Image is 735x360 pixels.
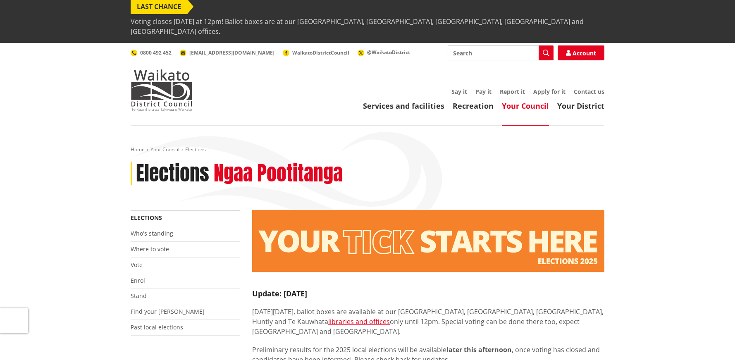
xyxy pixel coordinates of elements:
a: Say it [451,88,467,95]
h1: Elections [136,162,209,186]
nav: breadcrumb [131,146,604,153]
strong: later this afternoon [446,345,512,354]
a: Vote [131,261,143,269]
input: Search input [448,45,554,60]
a: Elections [131,214,162,222]
span: Voting closes [DATE] at 12pm! Ballot boxes are at our [GEOGRAPHIC_DATA], [GEOGRAPHIC_DATA], [GEOG... [131,14,604,39]
a: Account [558,45,604,60]
a: libraries and offices [328,317,390,326]
a: Stand [131,292,147,300]
a: Report it [500,88,525,95]
img: Elections - Website banner [252,210,604,272]
a: Apply for it [533,88,566,95]
a: Your District [557,101,604,111]
a: Where to vote [131,245,169,253]
a: Contact us [574,88,604,95]
a: Past local elections [131,323,183,331]
strong: Update: [DATE] [252,288,307,298]
h2: Ngaa Pootitanga [214,162,343,186]
a: [EMAIL_ADDRESS][DOMAIN_NAME] [180,49,274,56]
a: Home [131,146,145,153]
a: Pay it [475,88,492,95]
span: WaikatoDistrictCouncil [292,49,349,56]
span: 0800 492 452 [140,49,172,56]
p: [DATE][DATE], ballot boxes are available at our [GEOGRAPHIC_DATA], [GEOGRAPHIC_DATA], [GEOGRAPHIC... [252,307,604,336]
a: Who's standing [131,229,173,237]
a: Enrol [131,277,145,284]
a: @WaikatoDistrict [358,49,410,56]
a: Find your [PERSON_NAME] [131,308,205,315]
a: Your Council [150,146,179,153]
a: Your Council [502,101,549,111]
a: 0800 492 452 [131,49,172,56]
iframe: Messenger Launcher [697,325,727,355]
a: Recreation [453,101,494,111]
img: Waikato District Council - Te Kaunihera aa Takiwaa o Waikato [131,69,193,111]
span: [EMAIL_ADDRESS][DOMAIN_NAME] [189,49,274,56]
span: @WaikatoDistrict [367,49,410,56]
a: WaikatoDistrictCouncil [283,49,349,56]
span: Elections [185,146,206,153]
a: Services and facilities [363,101,444,111]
